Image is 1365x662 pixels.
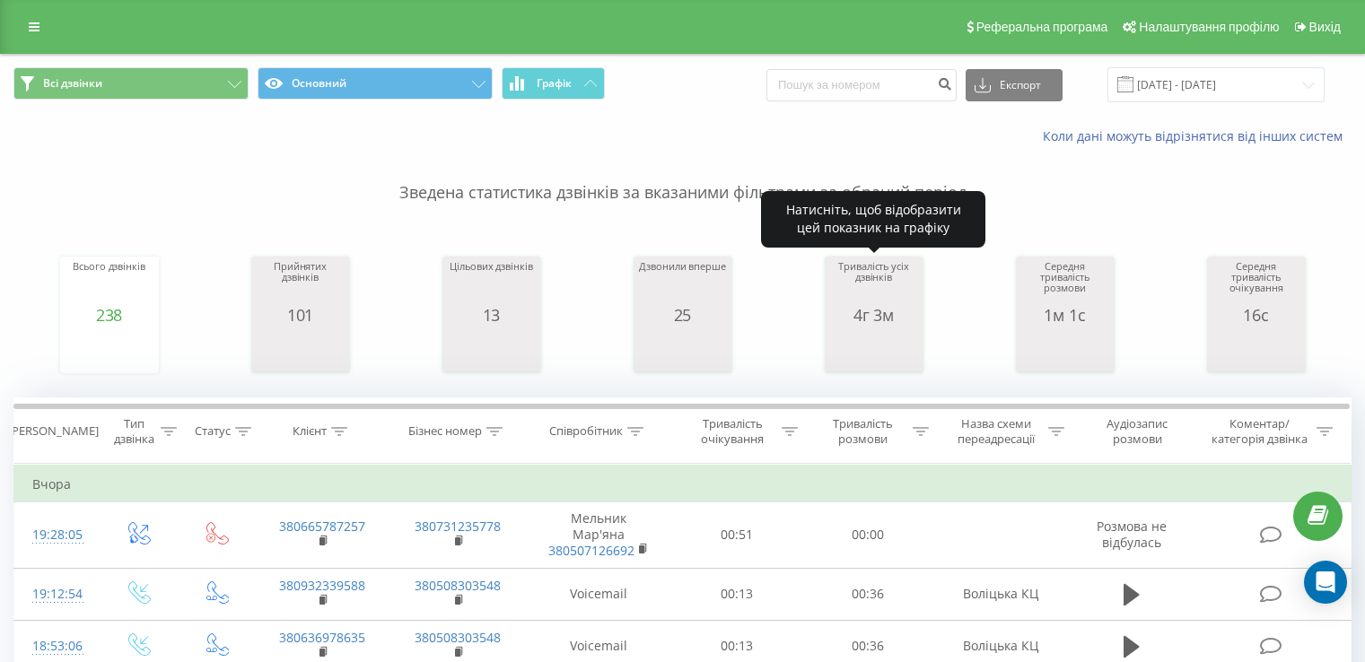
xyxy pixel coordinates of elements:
div: 1м 1с [1020,306,1110,324]
td: 00:13 [672,568,802,620]
td: Воліцька КЦ [932,568,1068,620]
a: 380508303548 [415,577,501,594]
td: Вчора [14,466,1352,502]
a: 380731235778 [415,518,501,535]
div: Бізнес номер [408,424,482,440]
div: Натисніть, щоб відобразити цей показник на графіку [761,191,985,248]
div: 19:12:54 [32,577,80,612]
div: Аудіозапис розмови [1085,416,1190,447]
button: Всі дзвінки [13,67,249,100]
div: Співробітник [549,424,623,440]
a: Коли дані можуть відрізнятися вiд інших систем [1043,127,1352,144]
div: 238 [73,306,144,324]
p: Зведена статистика дзвінків за вказаними фільтрами за обраний період [13,145,1352,205]
div: Тип дзвінка [113,416,155,447]
div: Середня тривалість очікування [1212,261,1301,306]
a: 380507126692 [548,542,634,559]
div: 13 [450,306,532,324]
span: Графік [537,77,572,90]
div: 101 [256,306,346,324]
div: 19:28:05 [32,518,80,553]
div: Прийнятих дзвінків [256,261,346,306]
button: Експорт [966,69,1063,101]
div: Назва схеми переадресації [949,416,1044,447]
input: Пошук за номером [766,69,957,101]
div: Всього дзвінків [73,261,144,306]
div: Тривалість усіх дзвінків [829,261,919,306]
span: Всі дзвінки [43,76,102,91]
div: 16с [1212,306,1301,324]
td: 00:36 [802,568,932,620]
span: Налаштування профілю [1139,20,1279,34]
button: Основний [258,67,493,100]
div: 25 [639,306,725,324]
a: 380636978635 [279,629,365,646]
div: 4г 3м [829,306,919,324]
div: Дзвонили вперше [639,261,725,306]
div: Клієнт [293,424,327,440]
div: Статус [195,424,231,440]
a: 380665787257 [279,518,365,535]
td: Мельник Мар'яна [526,502,672,569]
a: 380932339588 [279,577,365,594]
td: 00:00 [802,502,932,569]
div: Тривалість розмови [818,416,908,447]
div: Коментар/категорія дзвінка [1207,416,1312,447]
div: Середня тривалість розмови [1020,261,1110,306]
div: Цільових дзвінків [450,261,532,306]
div: [PERSON_NAME] [8,424,99,440]
span: Вихід [1309,20,1341,34]
div: Тривалість очікування [688,416,778,447]
span: Розмова не відбулась [1097,518,1167,551]
span: Реферальна програма [976,20,1108,34]
td: 00:51 [672,502,802,569]
div: Open Intercom Messenger [1304,561,1347,604]
a: 380508303548 [415,629,501,646]
button: Графік [502,67,605,100]
td: Voicemail [526,568,672,620]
